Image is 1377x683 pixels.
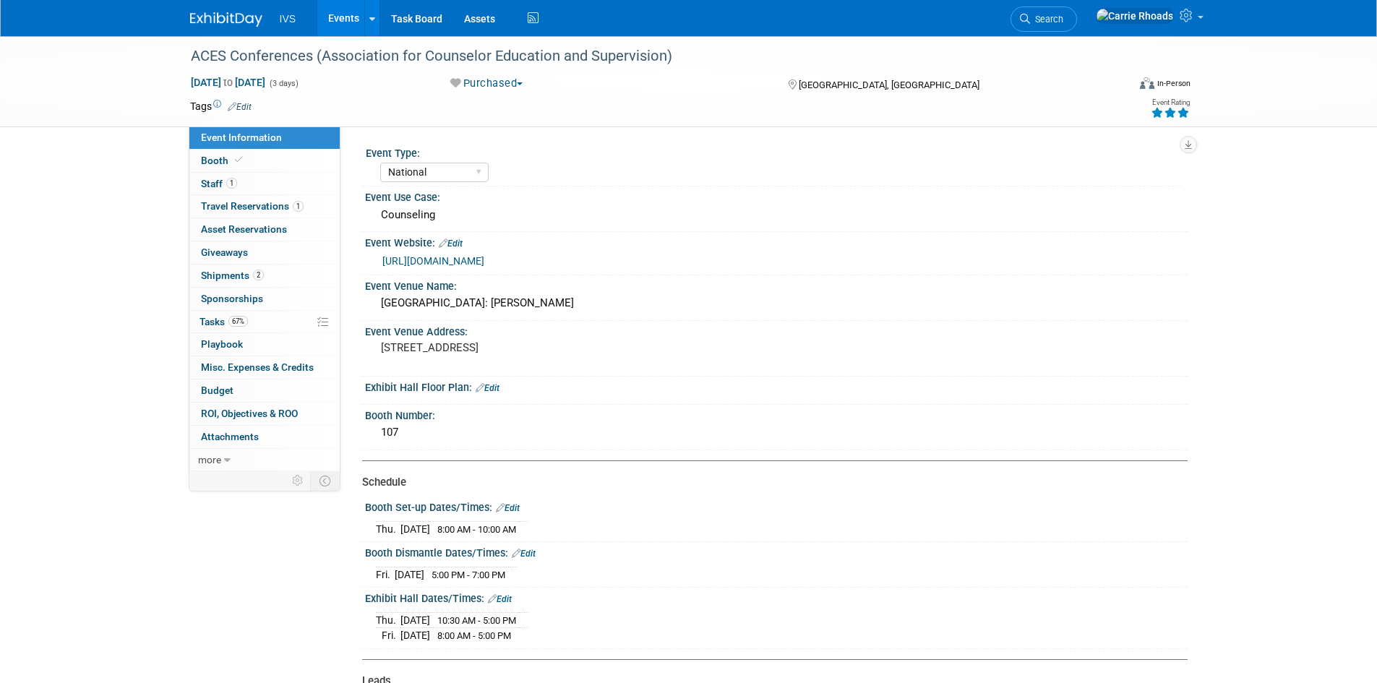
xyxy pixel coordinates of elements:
a: Edit [512,549,536,559]
span: 1 [226,178,237,189]
span: 8:00 AM - 5:00 PM [437,630,511,641]
span: Tasks [200,316,248,327]
span: 8:00 AM - 10:00 AM [437,524,516,535]
div: Event Format [1042,75,1191,97]
span: more [198,454,221,465]
span: Attachments [201,431,259,442]
span: 5:00 PM - 7:00 PM [432,570,505,580]
span: Shipments [201,270,264,281]
span: Event Information [201,132,282,143]
div: 107 [376,421,1177,444]
a: Sponsorships [189,288,340,310]
td: [DATE] [400,612,430,628]
span: (3 days) [268,79,299,88]
div: Event Website: [365,232,1188,251]
td: Fri. [376,567,395,582]
a: Budget [189,379,340,402]
button: Purchased [445,76,528,91]
span: 10:30 AM - 5:00 PM [437,615,516,626]
span: Giveaways [201,246,248,258]
a: Edit [488,594,512,604]
div: Event Type: [366,142,1181,160]
a: Tasks67% [189,311,340,333]
span: Misc. Expenses & Credits [201,361,314,373]
a: Giveaways [189,241,340,264]
div: Booth Dismantle Dates/Times: [365,542,1188,561]
span: 2 [253,270,264,280]
img: ExhibitDay [190,12,262,27]
a: Search [1011,7,1077,32]
div: ACES Conferences (Association for Counselor Education and Supervision) [186,43,1106,69]
a: Edit [496,503,520,513]
td: Personalize Event Tab Strip [286,471,311,490]
div: Exhibit Hall Floor Plan: [365,377,1188,395]
td: [DATE] [400,521,430,536]
div: Event Venue Name: [365,275,1188,293]
div: [GEOGRAPHIC_DATA]: [PERSON_NAME] [376,292,1177,314]
a: Event Information [189,126,340,149]
a: Playbook [189,333,340,356]
a: Edit [476,383,499,393]
img: Format-Inperson.png [1140,77,1154,89]
span: 1 [293,201,304,212]
a: more [189,449,340,471]
span: Staff [201,178,237,189]
td: Toggle Event Tabs [310,471,340,490]
span: Asset Reservations [201,223,287,235]
td: [DATE] [400,628,430,643]
span: Travel Reservations [201,200,304,212]
span: ROI, Objectives & ROO [201,408,298,419]
div: Event Venue Address: [365,321,1188,339]
td: Thu. [376,612,400,628]
a: Asset Reservations [189,218,340,241]
div: In-Person [1157,78,1191,89]
span: [DATE] [DATE] [190,76,266,89]
div: Event Use Case: [365,186,1188,205]
span: Booth [201,155,245,166]
div: Schedule [362,475,1177,490]
a: Edit [439,239,463,249]
span: [GEOGRAPHIC_DATA], [GEOGRAPHIC_DATA] [799,80,979,90]
div: Booth Set-up Dates/Times: [365,497,1188,515]
a: Attachments [189,426,340,448]
i: Booth reservation complete [235,156,242,164]
div: Event Rating [1151,99,1190,106]
a: Shipments2 [189,265,340,287]
div: Counseling [376,204,1177,226]
td: Thu. [376,521,400,536]
span: IVS [280,13,296,25]
a: Edit [228,102,252,112]
a: ROI, Objectives & ROO [189,403,340,425]
div: Exhibit Hall Dates/Times: [365,588,1188,606]
span: Playbook [201,338,243,350]
td: [DATE] [395,567,424,582]
pre: [STREET_ADDRESS] [381,341,692,354]
span: 67% [228,316,248,327]
img: Carrie Rhoads [1096,8,1174,24]
span: Budget [201,385,233,396]
td: Tags [190,99,252,113]
a: Staff1 [189,173,340,195]
span: Search [1030,14,1063,25]
div: Booth Number: [365,405,1188,423]
a: [URL][DOMAIN_NAME] [382,255,484,267]
a: Misc. Expenses & Credits [189,356,340,379]
span: to [221,77,235,88]
td: Fri. [376,628,400,643]
span: Sponsorships [201,293,263,304]
a: Booth [189,150,340,172]
a: Travel Reservations1 [189,195,340,218]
